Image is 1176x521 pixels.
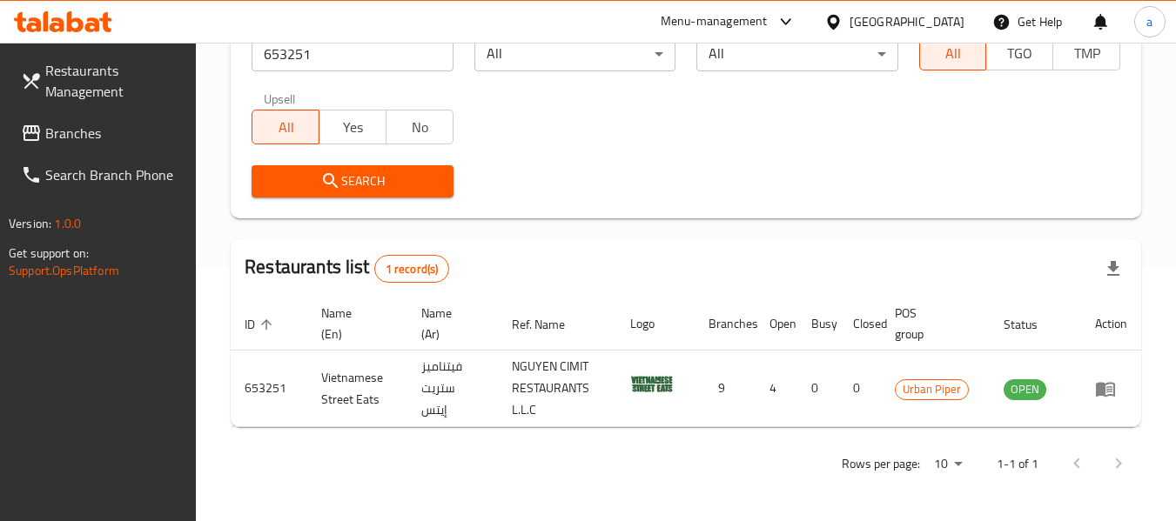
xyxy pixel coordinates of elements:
td: Vietnamese Street Eats [307,351,407,427]
span: ID [245,314,278,335]
span: Search Branch Phone [45,164,183,185]
input: Search for restaurant name or ID.. [252,37,453,71]
span: TGO [993,41,1046,66]
table: enhanced table [231,297,1141,427]
h2: Restaurants list [245,254,449,283]
div: Menu [1095,378,1127,399]
span: TMP [1060,41,1113,66]
a: Support.OpsPlatform [9,259,119,282]
th: Logo [616,297,695,351]
span: No [393,115,447,140]
a: Restaurants Management [7,50,197,112]
th: Open [756,297,797,351]
td: فيتناميز ستريت إيتس [407,351,498,427]
span: 1 record(s) [375,261,449,277]
div: Export file [1092,248,1134,290]
span: Yes [326,115,380,140]
div: [GEOGRAPHIC_DATA] [850,12,964,31]
button: Yes [319,110,386,144]
button: Search [252,165,453,197]
span: Ref. Name [512,314,588,335]
span: 1.0.0 [54,212,81,235]
div: All [474,37,675,71]
div: OPEN [1004,379,1046,400]
div: Total records count [374,255,450,283]
span: All [927,41,980,66]
img: Vietnamese Street Eats [630,364,674,407]
button: All [252,110,319,144]
p: 1-1 of 1 [997,453,1038,475]
span: Branches [45,123,183,144]
span: a [1146,12,1152,31]
button: TGO [985,36,1053,70]
th: Action [1081,297,1141,351]
span: Status [1004,314,1060,335]
span: Get support on: [9,242,89,264]
td: 4 [756,351,797,427]
span: POS group [895,303,969,344]
span: OPEN [1004,379,1046,399]
div: Rows per page: [927,451,969,478]
span: Urban Piper [896,379,968,399]
div: All [696,37,897,71]
th: Closed [839,297,881,351]
span: Name (Ar) [421,303,477,344]
button: TMP [1052,36,1120,70]
a: Search Branch Phone [7,154,197,196]
span: All [259,115,312,140]
td: 653251 [231,351,307,427]
th: Busy [797,297,839,351]
td: 9 [695,351,756,427]
button: All [919,36,987,70]
span: Version: [9,212,51,235]
button: No [386,110,454,144]
p: Rows per page: [842,453,920,475]
a: Branches [7,112,197,154]
span: Search [265,170,439,192]
th: Branches [695,297,756,351]
div: Menu-management [661,11,768,32]
td: 0 [797,351,839,427]
span: Restaurants Management [45,60,183,102]
label: Upsell [264,92,296,104]
td: NGUYEN CIMIT RESTAURANTS L.L.C [498,351,616,427]
span: Name (En) [321,303,386,344]
td: 0 [839,351,881,427]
